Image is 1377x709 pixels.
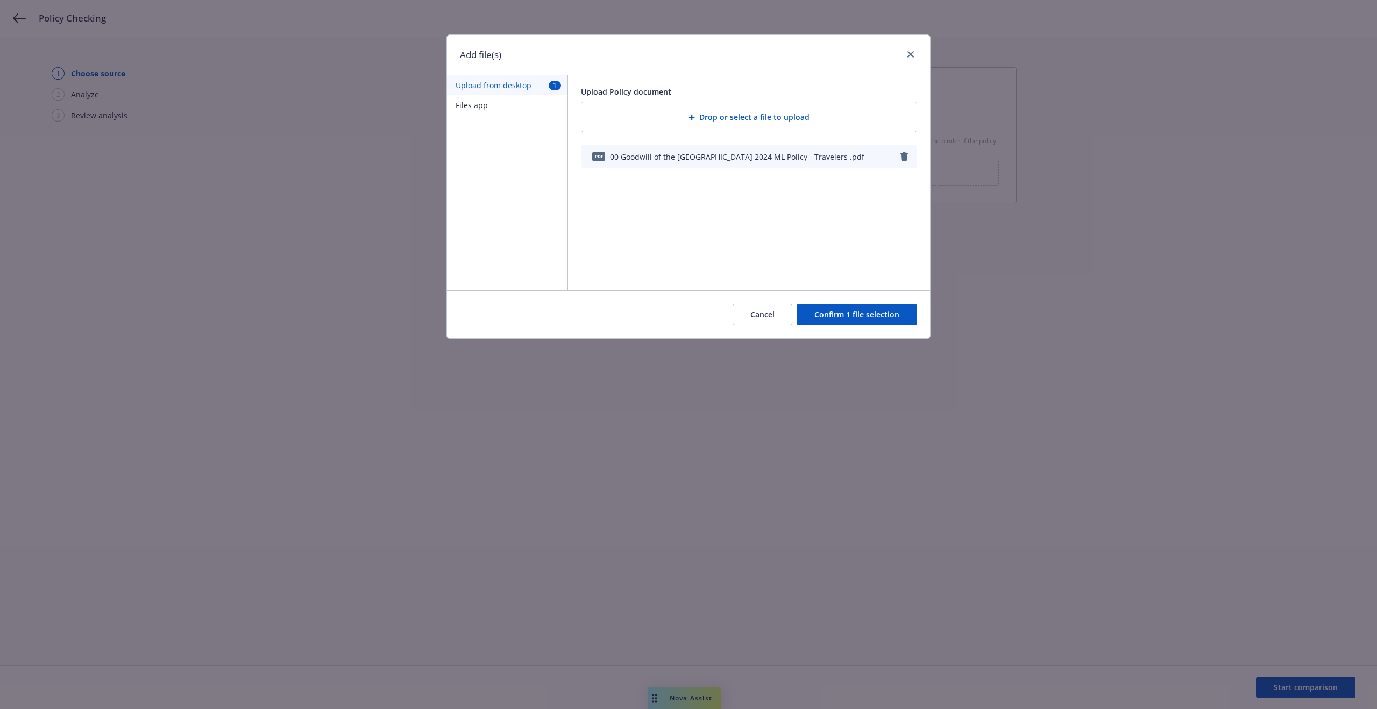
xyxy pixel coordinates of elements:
button: Confirm 1 file selection [797,304,917,325]
div: Drop or select a file to upload [581,102,917,132]
a: close [904,48,917,61]
h1: Add file(s) [460,48,501,62]
span: Drop or select a file to upload [699,111,810,123]
button: Cancel [733,304,792,325]
button: Files app [447,95,567,115]
div: Upload Policy document [581,86,917,97]
span: 00 Goodwill of the [GEOGRAPHIC_DATA] 2024 ML Policy - Travelers .pdf [610,151,864,162]
button: Upload from desktop1 [447,75,567,95]
span: pdf [592,152,605,160]
span: 1 [549,81,561,90]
